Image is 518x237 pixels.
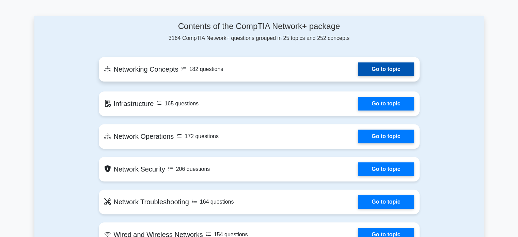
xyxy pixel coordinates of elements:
a: Go to topic [358,97,414,110]
a: Go to topic [358,130,414,143]
div: 3164 CompTIA Network+ questions grouped in 25 topics and 252 concepts [99,21,420,42]
a: Go to topic [358,195,414,209]
a: Go to topic [358,162,414,176]
a: Go to topic [358,62,414,76]
h4: Contents of the CompTIA Network+ package [99,21,420,31]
